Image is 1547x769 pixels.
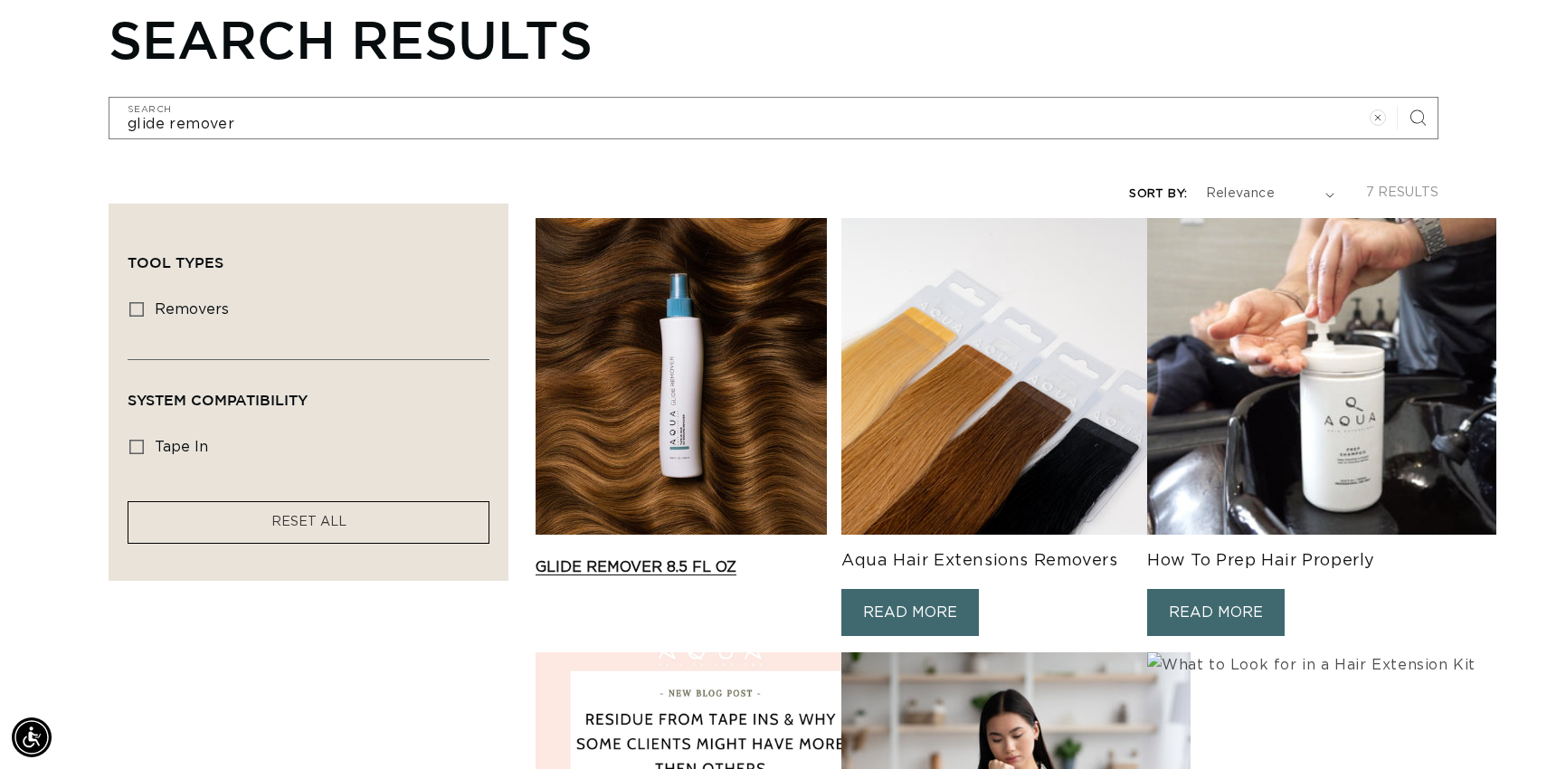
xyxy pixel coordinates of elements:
summary: System Compatibility (0 selected) [128,360,489,425]
a: READ MORE [841,589,979,637]
h3: Aqua Hair Extensions Removers [841,551,1133,572]
button: Search [1398,98,1438,138]
span: 7 results [1366,186,1438,199]
h1: Search results [109,8,1438,70]
input: Search [109,98,1438,138]
a: READ MORE [1147,589,1285,637]
span: Tool Types [128,254,223,271]
img: Hair Prep [1147,218,1496,535]
span: removers [155,302,229,317]
div: Accessibility Menu [12,717,52,757]
span: System Compatibility [128,392,308,408]
span: RESET ALL [271,516,346,528]
a: Glide Remover 8.5 fl oz [536,556,827,578]
a: RESET ALL [271,511,346,534]
label: Sort by: [1129,188,1187,200]
summary: Tool Types (0 selected) [128,223,489,288]
span: tape in [155,440,208,454]
h3: How To Prep Hair Properly [1147,551,1438,572]
img: Tape in Hair Extension Removers [841,218,1191,535]
button: Clear search term [1358,98,1398,138]
img: What to Look for in a Hair Extension Kit [1147,652,1476,679]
